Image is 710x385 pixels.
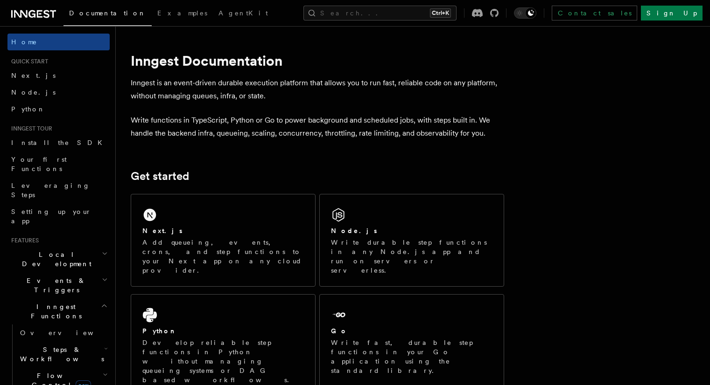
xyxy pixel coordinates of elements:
h2: Go [331,326,348,336]
button: Local Development [7,246,110,272]
span: Setting up your app [11,208,91,225]
a: Setting up your app [7,203,110,229]
span: Your first Functions [11,156,67,172]
p: Write durable step functions in any Node.js app and run on servers or serverless. [331,238,492,275]
span: Quick start [7,58,48,65]
a: Next.jsAdd queueing, events, crons, and step functions to your Next app on any cloud provider. [131,194,316,287]
a: Get started [131,170,189,183]
span: Home [11,37,37,47]
button: Inngest Functions [7,298,110,324]
span: Python [11,105,45,113]
span: Overview [20,329,116,337]
span: Inngest tour [7,125,52,132]
kbd: Ctrl+K [430,8,451,18]
span: AgentKit [218,9,268,17]
a: Overview [16,324,110,341]
span: Install the SDK [11,139,108,146]
a: Documentation [63,3,152,26]
span: Examples [157,9,207,17]
a: Sign Up [641,6,703,21]
h2: Node.js [331,226,377,235]
button: Search...Ctrl+K [303,6,457,21]
p: Write fast, durable step functions in your Go application using the standard library. [331,338,492,375]
h2: Python [142,326,177,336]
span: Inngest Functions [7,302,101,321]
p: Inngest is an event-driven durable execution platform that allows you to run fast, reliable code ... [131,76,504,103]
span: Leveraging Steps [11,182,90,199]
a: Your first Functions [7,151,110,177]
a: Home [7,34,110,50]
button: Steps & Workflows [16,341,110,367]
a: Examples [152,3,213,25]
a: Leveraging Steps [7,177,110,203]
a: AgentKit [213,3,274,25]
h2: Next.js [142,226,183,235]
a: Contact sales [552,6,637,21]
button: Events & Triggers [7,272,110,298]
span: Steps & Workflows [16,345,104,364]
a: Install the SDK [7,134,110,151]
a: Python [7,101,110,117]
span: Features [7,237,39,244]
span: Node.js [11,89,56,96]
span: Local Development [7,250,102,268]
span: Next.js [11,72,56,79]
p: Develop reliable step functions in Python without managing queueing systems or DAG based workflows. [142,338,304,385]
a: Next.js [7,67,110,84]
a: Node.jsWrite durable step functions in any Node.js app and run on servers or serverless. [319,194,504,287]
p: Write functions in TypeScript, Python or Go to power background and scheduled jobs, with steps bu... [131,114,504,140]
button: Toggle dark mode [514,7,536,19]
h1: Inngest Documentation [131,52,504,69]
p: Add queueing, events, crons, and step functions to your Next app on any cloud provider. [142,238,304,275]
a: Node.js [7,84,110,101]
span: Events & Triggers [7,276,102,295]
span: Documentation [69,9,146,17]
